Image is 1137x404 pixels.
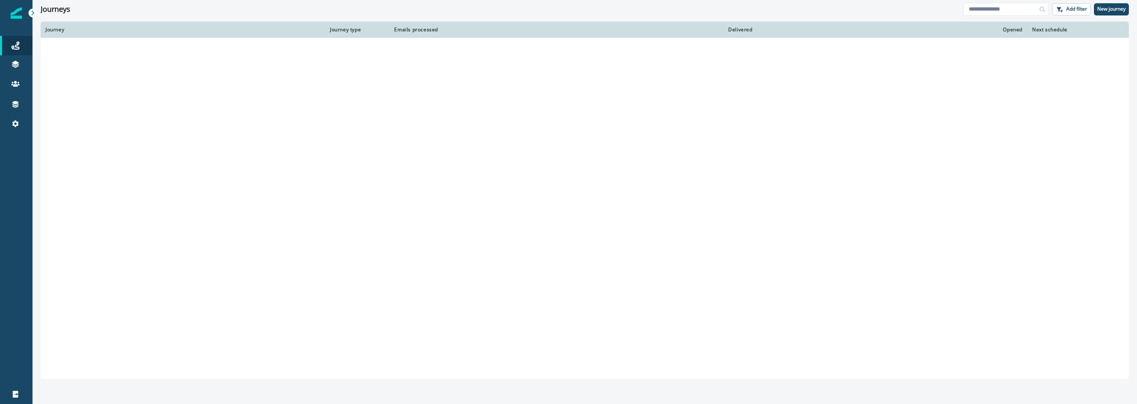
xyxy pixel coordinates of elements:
div: Opened [762,26,1022,33]
div: Next schedule [1032,26,1104,33]
div: Journey type [330,26,381,33]
img: Inflection [11,7,22,19]
p: New journey [1097,6,1126,12]
div: Emails processed [391,26,438,33]
h1: Journeys [41,5,70,14]
p: Add filter [1066,6,1087,12]
div: Delivered [448,26,753,33]
div: Journey [46,26,320,33]
button: Add filter [1052,3,1091,15]
button: New journey [1094,3,1129,15]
